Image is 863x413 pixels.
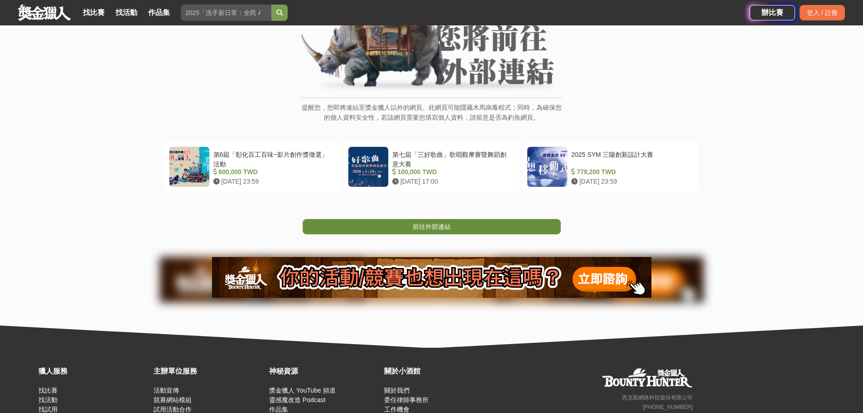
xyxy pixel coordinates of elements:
[571,177,690,186] div: [DATE] 23:59
[392,167,511,177] div: 100,000 TWD
[303,219,561,234] a: 前往外部連結
[145,6,174,19] a: 作品集
[384,406,410,413] a: 工作機會
[384,366,495,377] div: 關於小酒館
[384,396,429,403] a: 委任律師事務所
[413,223,451,230] span: 前往外部連結
[212,257,651,298] img: 905fc34d-8193-4fb2-a793-270a69788fd0.png
[622,394,693,401] small: 恩克斯網路科技股份有限公司
[392,150,511,167] div: 第七屆「三好歌曲」歌唱觀摩賽暨舞蹈創意大賽
[39,406,58,413] a: 找試用
[269,396,325,403] a: 靈感魔改造 Podcast
[392,177,511,186] div: [DATE] 17:00
[39,366,149,377] div: 獵人服務
[384,387,410,394] a: 關於我們
[213,150,333,167] div: 第6屆「彰化百工百味~影片創作獎徵選」活動
[79,6,108,19] a: 找比賽
[181,5,271,21] input: 2025「洗手新日常：全民 ALL IN」洗手歌全台徵選
[269,387,336,394] a: 獎金獵人 YouTube 頻道
[154,396,192,403] a: 競賽網站模組
[154,366,264,377] div: 主辦單位服務
[164,142,341,192] a: 第6屆「彰化百工百味~影片創作獎徵選」活動 600,000 TWD [DATE] 23:59
[213,177,333,186] div: [DATE] 23:59
[154,387,179,394] a: 活動宣傳
[154,406,192,413] a: 試用活動合作
[343,142,520,192] a: 第七屆「三好歌曲」歌唱觀摩賽暨舞蹈創意大賽 100,000 TWD [DATE] 17:00
[571,150,690,167] div: 2025 SYM 三陽創新設計大賽
[112,6,141,19] a: 找活動
[39,387,58,394] a: 找比賽
[643,404,693,410] small: [PHONE_NUMBER]
[269,406,288,413] a: 作品集
[301,102,562,132] p: 提醒您，您即將連結至獎金獵人以外的網頁。此網頁可能隱藏木馬病毒程式；同時，為確保您的個人資料安全性，若該網頁需要您填寫個人資料，請留意是否為釣魚網頁。
[571,167,690,177] div: 779,200 TWD
[39,396,58,403] a: 找活動
[522,142,699,192] a: 2025 SYM 三陽創新設計大賽 779,200 TWD [DATE] 23:59
[800,5,845,20] div: 登入 / 註冊
[213,167,333,177] div: 600,000 TWD
[269,366,380,377] div: 神秘資源
[750,5,795,20] a: 辦比賽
